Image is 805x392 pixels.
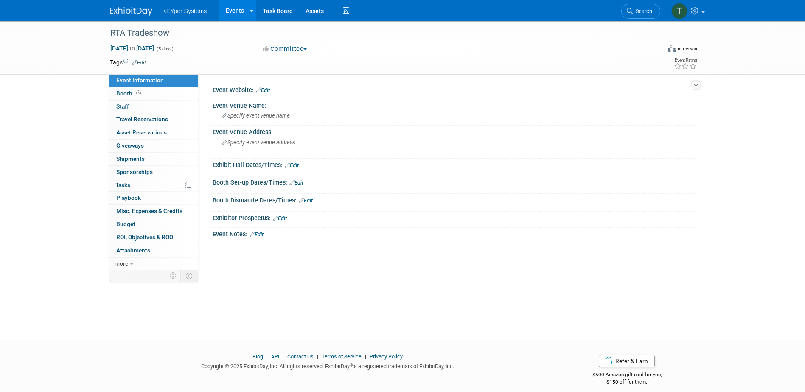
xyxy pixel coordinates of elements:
a: Refer & Earn [599,355,655,367]
a: more [109,258,198,270]
a: Contact Us [287,353,314,360]
span: ROI, Objectives & ROO [116,234,173,241]
span: | [280,353,286,360]
a: Attachments [109,244,198,257]
span: Budget [116,221,135,227]
a: Travel Reservations [109,113,198,126]
span: Attachments [116,247,150,254]
span: (5 days) [156,46,174,52]
td: Personalize Event Tab Strip [166,270,181,281]
a: Budget [109,218,198,231]
a: Asset Reservations [109,126,198,139]
img: Tyler Wetherington [671,3,687,19]
a: Search [621,4,660,19]
span: Booth not reserved yet [135,90,143,96]
span: Event Information [116,77,164,84]
div: Exhibitor Prospectus: [213,212,696,223]
span: | [363,353,368,360]
td: Toggle Event Tabs [180,270,198,281]
a: Edit [132,60,146,66]
a: Privacy Policy [370,353,403,360]
div: Event Notes: [213,228,696,239]
img: Format-Inperson.png [668,45,676,52]
div: Event Rating [674,58,697,62]
span: | [264,353,270,360]
div: $500 Amazon gift card for you, [558,366,696,385]
span: Shipments [116,155,145,162]
a: Edit [285,162,299,168]
div: RTA Tradeshow [107,25,648,41]
a: Blog [252,353,263,360]
a: ROI, Objectives & ROO [109,231,198,244]
td: Tags [110,58,146,67]
span: to [128,45,136,52]
sup: ® [350,363,353,367]
div: Event Venue Address: [213,126,696,136]
a: Event Information [109,74,198,87]
a: Edit [273,216,287,221]
a: Booth [109,87,198,100]
a: API [271,353,279,360]
a: Tasks [109,179,198,192]
a: Shipments [109,153,198,165]
div: Booth Set-up Dates/Times: [213,176,696,187]
span: Playbook [116,194,141,201]
a: Staff [109,101,198,113]
span: Specify event venue address [222,139,295,146]
div: Copyright © 2025 ExhibitDay, Inc. All rights reserved. ExhibitDay is a registered trademark of Ex... [110,361,546,370]
a: Edit [289,180,303,186]
div: $150 off for them. [558,378,696,386]
a: Terms of Service [322,353,362,360]
a: Giveaways [109,140,198,152]
a: Edit [299,198,313,204]
div: Event Venue Name: [213,99,696,110]
a: Edit [250,232,264,238]
button: Committed [260,45,310,53]
span: Staff [116,103,129,110]
span: Tasks [115,182,130,188]
div: Booth Dismantle Dates/Times: [213,194,696,205]
span: Asset Reservations [116,129,167,136]
a: Edit [256,87,270,93]
a: Sponsorships [109,166,198,179]
span: Travel Reservations [116,116,168,123]
span: [DATE] [DATE] [110,45,154,52]
span: Specify event venue name [222,112,290,119]
img: ExhibitDay [110,7,152,16]
span: Giveaways [116,142,144,149]
span: more [115,260,128,267]
div: Event Website: [213,84,696,95]
span: Booth [116,90,143,97]
div: Exhibit Hall Dates/Times: [213,159,696,170]
span: Search [633,8,652,14]
span: KEYper Systems [163,8,207,14]
span: | [315,353,320,360]
span: Sponsorships [116,168,153,175]
a: Playbook [109,192,198,204]
div: In-Person [677,46,697,52]
div: Event Format [610,44,698,57]
span: Misc. Expenses & Credits [116,207,182,214]
a: Misc. Expenses & Credits [109,205,198,218]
